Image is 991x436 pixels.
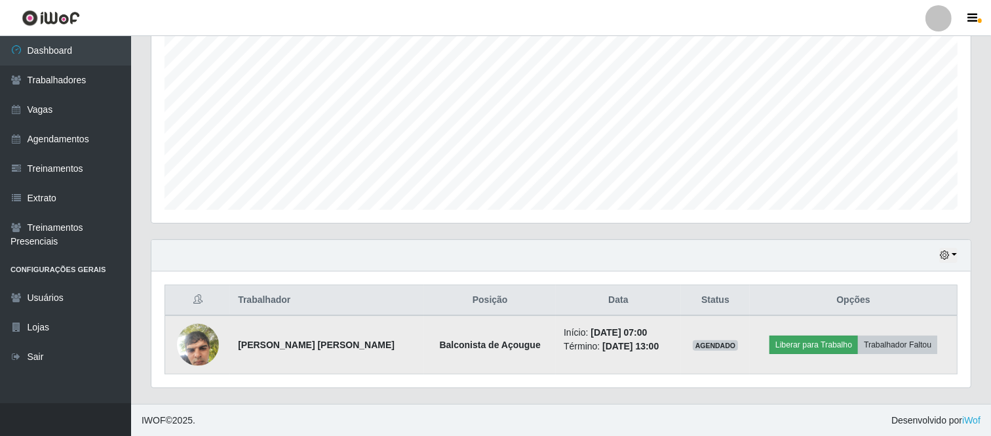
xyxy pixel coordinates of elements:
[564,340,673,353] li: Término:
[591,327,647,338] time: [DATE] 07:00
[693,340,739,351] span: AGENDADO
[858,336,937,354] button: Trabalhador Faltou
[769,336,858,354] button: Liberar para Trabalho
[891,414,981,427] span: Desenvolvido por
[750,285,957,316] th: Opções
[602,341,659,351] time: [DATE] 13:00
[238,340,395,350] strong: [PERSON_NAME] [PERSON_NAME]
[177,317,219,373] img: 1740316707310.jpeg
[230,285,424,316] th: Trabalhador
[681,285,750,316] th: Status
[142,414,195,427] span: © 2025 .
[962,415,981,426] a: iWof
[440,340,541,350] strong: Balconista de Açougue
[424,285,556,316] th: Posição
[556,285,681,316] th: Data
[22,10,80,26] img: CoreUI Logo
[564,326,673,340] li: Início:
[142,415,166,426] span: IWOF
